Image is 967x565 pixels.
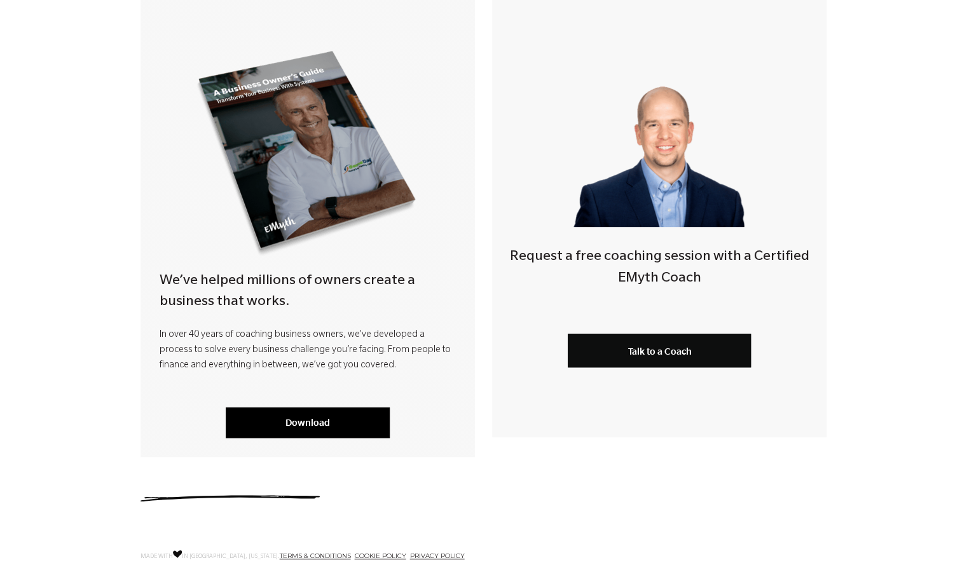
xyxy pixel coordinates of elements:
a: COOKIE POLICY [355,552,406,560]
img: Love [173,550,182,558]
img: new_roadmap_cover_093019 [196,49,419,257]
h4: We’ve helped millions of owners create a business that works. [160,271,456,314]
img: underline.svg [141,495,320,501]
h4: Request a free coaching session with a Certified EMyth Coach [492,247,826,290]
a: Talk to a Coach [568,334,751,367]
span: IN [GEOGRAPHIC_DATA], [US_STATE]. [182,554,280,560]
p: In over 40 years of coaching business owners, we’ve developed a process to solve every business c... [160,328,456,374]
span: MADE WITH [141,554,173,560]
a: PRIVACY POLICY [410,552,465,560]
span: Talk to a Coach [628,346,691,357]
img: Smart-business-coach.png [568,62,751,227]
iframe: Chat Widget [683,474,967,565]
a: TERMS & CONDITIONS [280,552,351,560]
a: Download [226,407,390,438]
